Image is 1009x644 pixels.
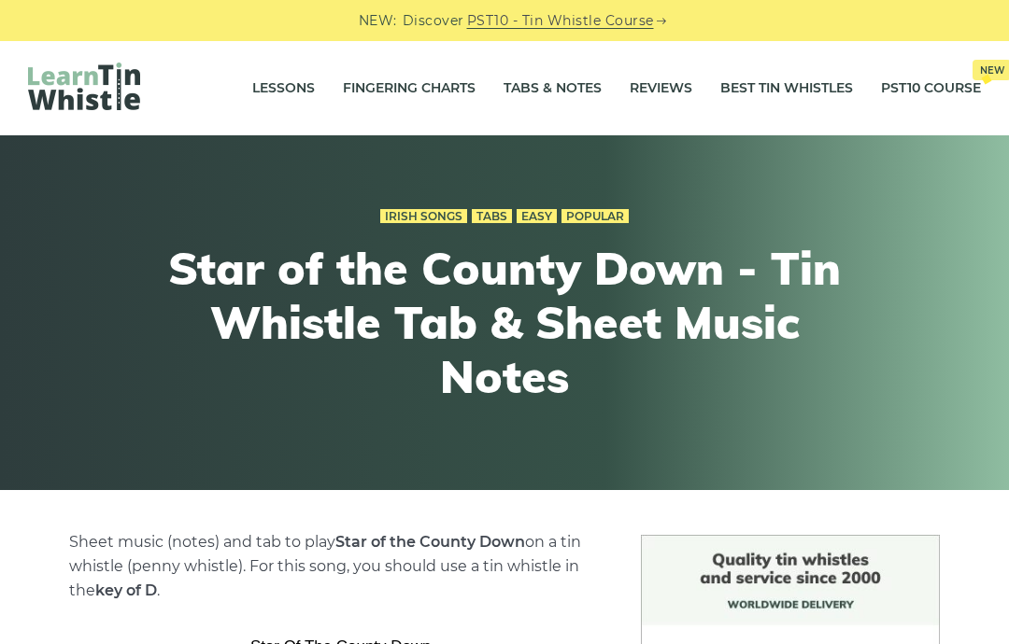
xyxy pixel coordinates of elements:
a: Best Tin Whistles [720,65,853,112]
a: PST10 CourseNew [881,65,981,112]
a: Fingering Charts [343,65,476,112]
a: Tabs & Notes [504,65,602,112]
strong: key of D [95,581,157,599]
h1: Star of the County Down - Tin Whistle Tab & Sheet Music Notes [161,242,848,403]
a: Easy [517,209,557,224]
a: Reviews [630,65,692,112]
a: Irish Songs [380,209,467,224]
a: Popular [561,209,629,224]
p: Sheet music (notes) and tab to play on a tin whistle (penny whistle). For this song, you should u... [69,530,614,603]
strong: Star of the County Down [335,533,525,551]
a: Lessons [252,65,315,112]
a: Tabs [472,209,512,224]
img: LearnTinWhistle.com [28,63,140,110]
